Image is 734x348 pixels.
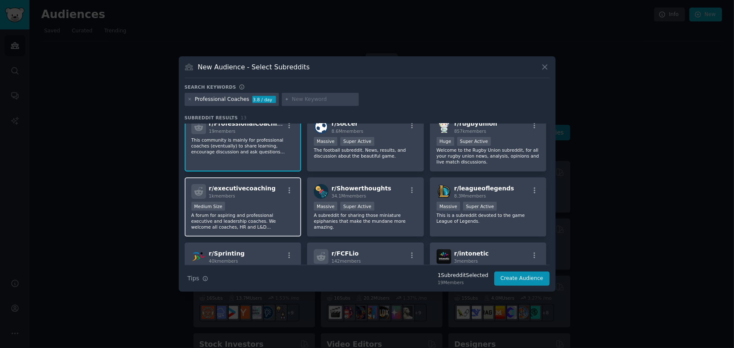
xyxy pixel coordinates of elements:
span: 34.1M members [331,193,366,198]
span: 857k members [454,129,486,134]
span: r/ executivecoaching [209,185,276,192]
p: A forum for aspiring and professional executive and leadership coaches. We welcome all coaches, H... [191,212,295,230]
h3: Search keywords [185,84,236,90]
p: This is a subreddit devoted to the game League of Legends. [437,212,540,224]
div: Medium Size [191,202,225,211]
span: 3 members [454,258,478,264]
div: Huge [437,137,454,146]
div: 19 Members [438,279,488,285]
span: 19 members [209,129,236,134]
p: Welcome to the Rugby Union subreddit, for all your rugby union news, analysis, opinions and live ... [437,147,540,165]
input: New Keyword [292,96,356,103]
button: Create Audience [494,272,550,286]
div: 3.8 / day [252,96,276,103]
span: 13 [241,115,247,120]
button: Tips [185,271,211,286]
div: Super Active [340,137,374,146]
p: A subreddit for sharing those miniature epiphanies that make the mundane more amazing. [314,212,417,230]
span: Subreddit Results [185,115,238,121]
div: Massive [314,137,337,146]
span: r/ soccer [331,120,358,127]
p: The football subreddit. News, results, and discussion about the beautiful game. [314,147,417,159]
div: Professional Coaches [195,96,249,103]
span: r/ Showerthoughts [331,185,391,192]
span: 40k members [209,258,238,264]
div: Super Active [457,137,491,146]
div: Massive [314,202,337,211]
div: Massive [437,202,460,211]
img: intonetic [437,249,451,264]
div: Super Active [463,202,497,211]
img: Sprinting [191,249,206,264]
span: r/ FCFLio [331,250,359,257]
span: 8.3M members [454,193,486,198]
span: r/ rugbyunion [454,120,497,127]
div: 1 Subreddit Selected [438,272,488,279]
span: r/ leagueoflegends [454,185,514,192]
img: Showerthoughts [314,184,329,199]
h3: New Audience - Select Subreddits [198,63,310,71]
span: Tips [188,274,199,283]
span: r/ intonetic [454,250,489,257]
img: rugbyunion [437,119,451,134]
div: Super Active [340,202,374,211]
span: 1k members [209,193,236,198]
img: soccer [314,119,329,134]
span: 8.6M members [331,129,363,134]
span: 142 members [331,258,361,264]
span: r/ ProfessionalCoaching [209,120,286,127]
span: r/ Sprinting [209,250,245,257]
img: leagueoflegends [437,184,451,199]
p: This community is mainly for professional coaches (eventually) to share learning, encourage discu... [191,137,295,155]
